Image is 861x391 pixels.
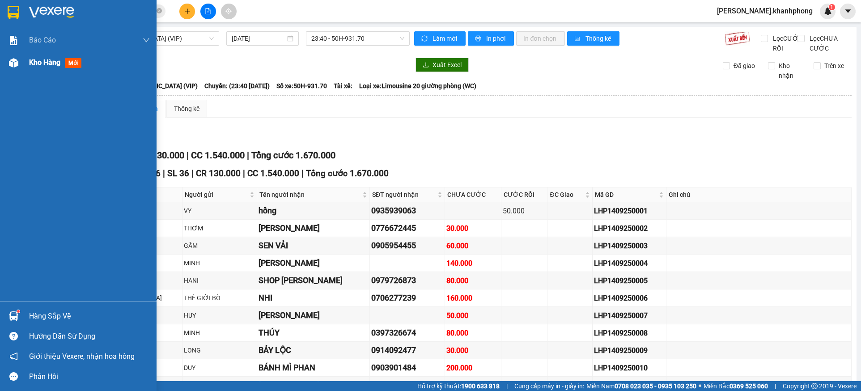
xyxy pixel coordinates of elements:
[174,104,199,114] div: Thống kê
[370,220,445,237] td: 0776672445
[704,381,768,391] span: Miền Bắc
[446,327,500,339] div: 80.000
[163,168,165,178] span: |
[506,381,508,391] span: |
[184,345,255,355] div: LONG
[585,34,612,43] span: Thống kê
[370,202,445,220] td: 0935939063
[829,4,835,10] sup: 1
[844,7,852,15] span: caret-down
[257,202,370,220] td: hồng
[775,381,776,391] span: |
[423,62,429,69] span: download
[311,32,405,45] span: 23:40 - 50H-931.70
[503,205,546,217] div: 50.000
[593,202,666,220] td: LHP1409250001
[184,328,255,338] div: MINH
[259,344,368,357] div: BẢY LỘC
[417,381,500,391] span: Hỗ trợ kỹ thuật:
[29,34,56,46] span: Báo cáo
[468,31,514,46] button: printerIn phơi
[259,204,368,217] div: hồng
[840,4,856,19] button: caret-down
[276,81,327,91] span: Số xe: 50H-931.70
[179,4,195,19] button: plus
[421,35,429,42] span: sync
[232,34,285,43] input: 14/09/2025
[247,150,249,161] span: |
[574,35,582,42] span: bar-chart
[371,361,443,374] div: 0903901484
[371,274,443,287] div: 0979726873
[593,342,666,359] td: LHP1409250009
[196,168,241,178] span: CR 130.000
[221,4,237,19] button: aim
[370,342,445,359] td: 0914092477
[446,380,500,391] div: 40.000
[567,31,619,46] button: bar-chartThống kê
[371,239,443,252] div: 0905954455
[157,7,162,16] span: close-circle
[725,31,750,46] img: 9k=
[594,223,664,234] div: LHP1409250002
[259,222,368,234] div: [PERSON_NAME]
[371,327,443,339] div: 0397326674
[486,34,507,43] span: In phơi
[593,272,666,289] td: LHP1409250005
[167,168,189,178] span: SL 36
[370,359,445,377] td: 0903901484
[593,255,666,272] td: LHP1409250004
[9,372,18,381] span: message
[594,205,664,217] div: LHP1409250001
[372,190,436,200] span: SĐT người nhận
[824,7,832,15] img: icon-new-feature
[446,293,500,304] div: 160.000
[371,222,443,234] div: 0776672445
[257,359,370,377] td: BÁNH MÌ PHAN
[187,150,189,161] span: |
[593,289,666,307] td: LHP1409250006
[370,237,445,255] td: 0905954455
[29,370,150,383] div: Phản hồi
[594,293,664,304] div: LHP1409250006
[184,276,255,285] div: HANI
[666,187,852,202] th: Ghi chú
[811,383,818,389] span: copyright
[259,239,368,252] div: SEN VẢI
[29,58,60,67] span: Kho hàng
[730,61,759,71] span: Đã giao
[184,241,255,251] div: GẤM
[615,382,696,390] strong: 0708 023 035 - 0935 103 250
[259,190,361,200] span: Tên người nhận
[257,220,370,237] td: MINH ĐẠT
[184,380,255,390] div: CTY YOURPROTEIN
[257,307,370,324] td: QUANG PHÚC
[184,8,191,14] span: plus
[594,327,664,339] div: LHP1409250008
[593,307,666,324] td: LHP1409250007
[132,168,161,178] span: Đơn 26
[593,324,666,342] td: LHP1409250008
[586,381,696,391] span: Miền Nam
[446,345,500,356] div: 30.000
[445,187,501,202] th: CHƯA CƯỚC
[17,310,20,313] sup: 1
[225,8,232,14] span: aim
[446,240,500,251] div: 60.000
[359,81,476,91] span: Loại xe: Limousine 20 giường phòng (WC)
[550,190,583,200] span: ĐC Giao
[11,58,51,100] b: [PERSON_NAME]
[514,381,584,391] span: Cung cấp máy in - giấy in:
[775,61,806,81] span: Kho nhận
[257,324,370,342] td: THÚY
[259,361,368,374] div: BÁNH MÌ PHAN
[446,258,500,269] div: 140.000
[594,310,664,321] div: LHP1409250007
[730,382,768,390] strong: 0369 525 060
[29,351,135,362] span: Giới thiệu Vexere, nhận hoa hồng
[29,310,150,323] div: Hàng sắp về
[9,311,18,321] img: warehouse-icon
[257,272,370,289] td: SHOP TRẦN LÝ
[259,309,368,322] div: [PERSON_NAME]
[191,150,245,161] span: CC 1.540.000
